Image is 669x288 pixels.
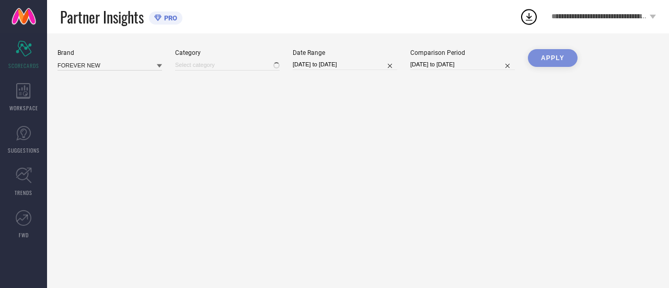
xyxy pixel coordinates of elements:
span: TRENDS [15,189,32,197]
div: Open download list [520,7,538,26]
div: Date Range [293,49,397,56]
span: FWD [19,231,29,239]
span: WORKSPACE [9,104,38,112]
input: Select comparison period [410,59,515,70]
span: SCORECARDS [8,62,39,70]
span: PRO [162,14,177,22]
span: SUGGESTIONS [8,146,40,154]
div: Comparison Period [410,49,515,56]
input: Select date range [293,59,397,70]
span: Partner Insights [60,6,144,28]
div: Brand [57,49,162,56]
div: Category [175,49,280,56]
